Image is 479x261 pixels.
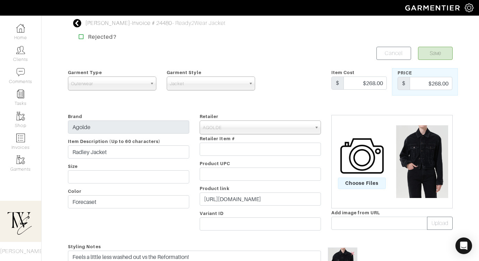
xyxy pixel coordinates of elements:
div: $ [398,77,410,90]
img: camera-icon-fc4d3dba96d4bd47ec8a31cd2c90eca330c9151d3c012df1ec2579f4b5ff7bac.png [340,134,384,178]
div: $ [331,76,344,90]
img: clients-icon-6bae9207a08558b7cb47a8932f037763ab4055f8c8b6bfacd5dc20c3e0201464.png [16,46,25,54]
a: Cancel [376,47,411,60]
a: Invoice # 24480 [132,20,172,26]
span: Size [68,164,78,169]
span: Product link [200,186,229,191]
img: A5106-1683_RADLEY_JACKET_FORECAST_1512_web.jpeg [393,125,452,198]
div: Open Intercom Messenger [455,237,472,254]
span: Item Cost [331,70,355,75]
span: Color [68,189,81,194]
button: Save [418,47,453,60]
span: Garment Style [167,70,201,75]
span: Brand [68,114,82,119]
span: Retailer [200,114,218,119]
button: Upload [427,217,453,230]
img: garmentier-logo-header-white-b43fb05a5012e4ada735d5af1a66efaba907eab6374d6393d1fbf88cb4ef424d.png [402,2,465,14]
span: Garment Type [68,70,102,75]
span: Jacket [170,77,246,91]
span: × [350,249,356,258]
img: garments-icon-b7da505a4dc4fd61783c78ac3ca0ef83fa9d6f193b1c9dc38574b1d14d53ca28.png [16,155,25,164]
img: orders-icon-0abe47150d42831381b5fb84f609e132dff9fe21cb692f30cb5eec754e2cba89.png [16,134,25,142]
span: Add image from URL [331,210,380,215]
strong: Rejected? [88,34,116,40]
span: Retailer Item # [200,136,235,141]
span: Styling Notes [68,242,101,252]
img: comment-icon-a0a6a9ef722e966f86d9cbdc48e553b5cf19dbc54f86b18d962a5391bc8f6eb6.png [16,68,25,76]
span: AGOLDE [203,121,312,135]
span: Item Description (Up to 60 characters) [68,139,160,144]
span: Variant ID [200,211,224,216]
img: dashboard-icon-dbcd8f5a0b271acd01030246c82b418ddd0df26cd7fceb0bd07c9910d44c42f6.png [16,24,25,33]
img: reminder-icon-8004d30b9f0a5d33ae49ab947aed9ed385cf756f9e5892f1edd6e32f2345188e.png [16,90,25,98]
img: garments-icon-b7da505a4dc4fd61783c78ac3ca0ef83fa9d6f193b1c9dc38574b1d14d53ca28.png [16,112,25,120]
span: Outerwear [71,77,147,91]
span: Choose Files [338,178,386,189]
img: gear-icon-white-bd11855cb880d31180b6d7d6211b90ccbf57a29d726f0c71d8c61bd08dd39cc2.png [465,3,473,12]
a: [PERSON_NAME] [85,20,130,26]
span: Price [398,70,412,75]
div: - - Ready2Wear Jacket [85,19,226,27]
span: Product UPC [200,161,230,166]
